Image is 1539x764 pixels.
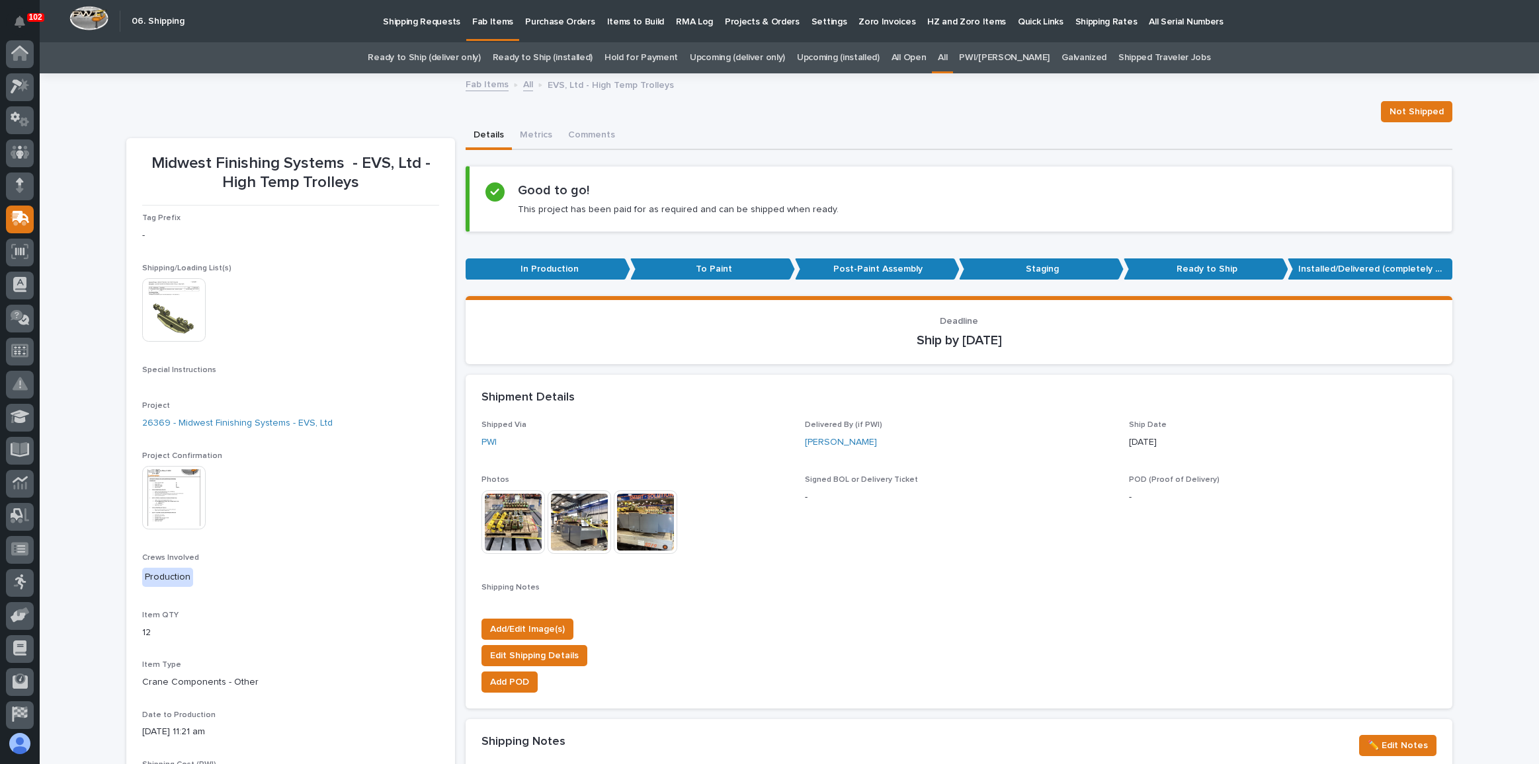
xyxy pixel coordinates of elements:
[142,264,231,272] span: Shipping/Loading List(s)
[17,16,34,37] div: Notifications102
[142,402,170,410] span: Project
[466,76,509,91] a: Fab Items
[142,214,181,222] span: Tag Prefix
[797,42,880,73] a: Upcoming (installed)
[1129,476,1220,484] span: POD (Proof of Delivery)
[142,611,179,619] span: Item QTY
[6,730,34,757] button: users-avatar
[938,42,947,73] a: All
[1129,490,1436,504] p: -
[142,675,439,689] p: Crane Components - Other
[805,421,882,429] span: Delivered By (if PWI)
[481,332,1436,348] p: Ship by [DATE]
[490,621,565,637] span: Add/Edit Image(s)
[368,42,480,73] a: Ready to Ship (deliver only)
[490,648,579,664] span: Edit Shipping Details
[512,122,560,150] button: Metrics
[481,391,575,405] h2: Shipment Details
[1124,258,1288,280] p: Ready to Ship
[548,77,674,91] p: EVS, Ltd - High Temp Trolleys
[142,229,439,243] p: -
[1359,735,1436,756] button: ✏️ Edit Notes
[1061,42,1106,73] a: Galvanized
[481,436,497,449] a: PWI
[466,258,630,280] p: In Production
[690,42,785,73] a: Upcoming (deliver only)
[805,490,1112,504] p: -
[959,42,1050,73] a: PWI/[PERSON_NAME]
[1129,436,1436,449] p: [DATE]
[142,661,181,669] span: Item Type
[481,735,565,749] h2: Shipping Notes
[892,42,927,73] a: All Open
[523,76,533,91] a: All
[1368,738,1428,753] span: ✏️ Edit Notes
[69,6,108,30] img: Workspace Logo
[805,436,877,449] a: [PERSON_NAME]
[142,568,193,587] div: Production
[481,671,538,693] button: Add POD
[142,554,199,562] span: Crews Involved
[142,366,216,374] span: Special Instructions
[466,122,512,150] button: Details
[940,317,978,326] span: Deadline
[518,182,589,198] h2: Good to go!
[795,258,960,280] p: Post-Paint Assembly
[630,258,795,280] p: To Paint
[29,13,42,22] p: 102
[1118,42,1211,73] a: Shipped Traveler Jobs
[490,674,529,690] span: Add POD
[132,16,185,27] h2: 06. Shipping
[1390,104,1444,120] span: Not Shipped
[142,416,333,430] a: 26369 - Midwest Finishing Systems - EVS, Ltd
[1288,258,1452,280] p: Installed/Delivered (completely done)
[481,645,587,666] button: Edit Shipping Details
[805,476,918,484] span: Signed BOL or Delivery Ticket
[142,154,439,192] p: Midwest Finishing Systems - EVS, Ltd - High Temp Trolleys
[1129,421,1167,429] span: Ship Date
[142,452,222,460] span: Project Confirmation
[481,584,540,592] span: Shipping Notes
[493,42,593,73] a: Ready to Ship (installed)
[6,8,34,36] button: Notifications
[142,725,439,739] p: [DATE] 11:21 am
[142,711,216,719] span: Date to Production
[518,204,839,215] p: This project has been paid for as required and can be shipped when ready.
[604,42,678,73] a: Hold for Payment
[142,626,439,640] p: 12
[481,476,509,484] span: Photos
[560,122,623,150] button: Comments
[1381,101,1452,122] button: Not Shipped
[481,619,573,640] button: Add/Edit Image(s)
[959,258,1124,280] p: Staging
[481,421,526,429] span: Shipped Via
